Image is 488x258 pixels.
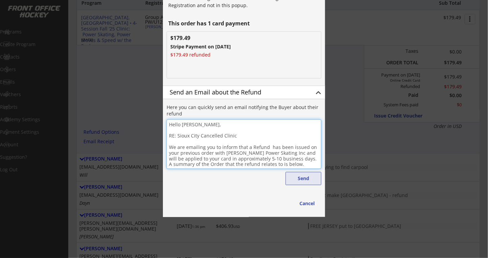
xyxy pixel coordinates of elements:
[286,172,321,185] button: Send
[313,88,323,98] button: keyboard_arrow_up
[170,52,221,57] div: $179.49 refunded
[170,44,267,49] div: Stripe Payment on [DATE]
[170,89,303,95] div: Send an Email about the Refund
[167,104,321,117] div: Here you can quickly send an email notifying the Buyer about their refund
[293,197,321,210] button: Cancel
[170,35,204,41] div: $179.49
[168,21,321,26] div: This order has 1 card payment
